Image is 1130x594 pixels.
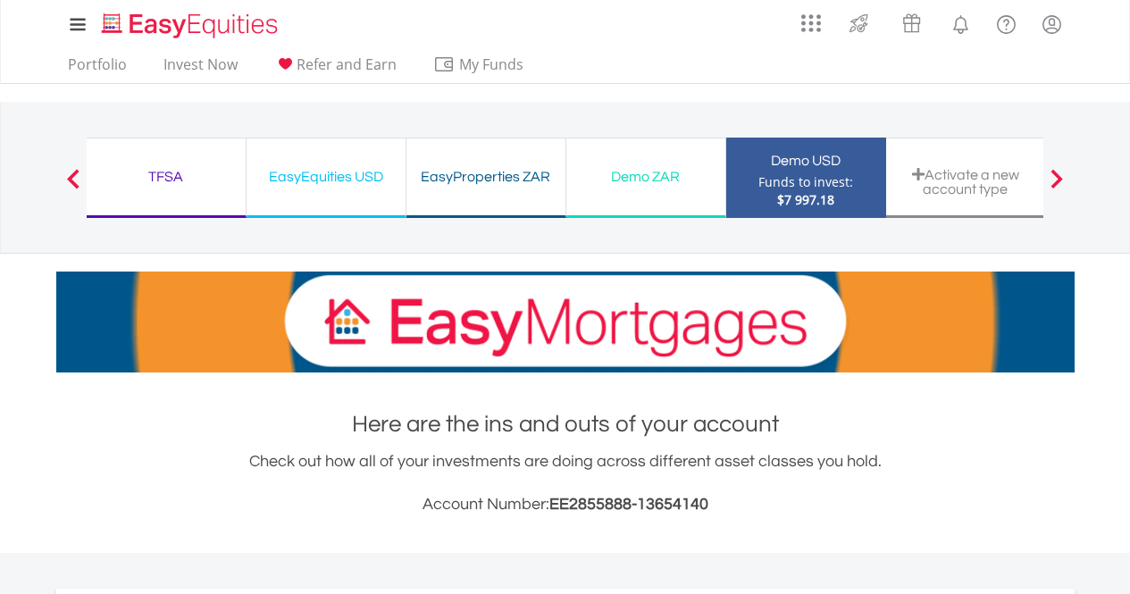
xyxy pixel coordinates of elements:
[790,4,833,33] a: AppsGrid
[737,148,875,173] div: Demo USD
[267,55,404,83] a: Refer and Earn
[801,13,821,33] img: grid-menu-icon.svg
[433,53,550,76] span: My Funds
[1029,4,1075,44] a: My Profile
[61,55,134,83] a: Portfolio
[1039,178,1075,196] button: Next
[257,164,395,189] div: EasyEquities USD
[984,4,1029,40] a: FAQ's and Support
[844,9,874,38] img: thrive-v2.svg
[777,191,834,208] span: $7 997.18
[417,164,555,189] div: EasyProperties ZAR
[56,492,1075,517] h3: Account Number:
[758,173,853,191] div: Funds to invest:
[156,55,245,83] a: Invest Now
[95,4,285,40] a: Home page
[56,449,1075,517] div: Check out how all of your investments are doing across different asset classes you hold.
[897,9,926,38] img: vouchers-v2.svg
[98,11,285,40] img: EasyEquities_Logo.png
[549,496,708,513] span: EE2855888-13654140
[297,54,397,74] span: Refer and Earn
[885,4,938,38] a: Vouchers
[56,272,1075,372] img: EasyMortage Promotion Banner
[938,4,984,40] a: Notifications
[577,164,715,189] div: Demo ZAR
[56,408,1075,440] h1: Here are the ins and outs of your account
[97,164,235,189] div: TFSA
[897,167,1034,197] div: Activate a new account type
[55,178,91,196] button: Previous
